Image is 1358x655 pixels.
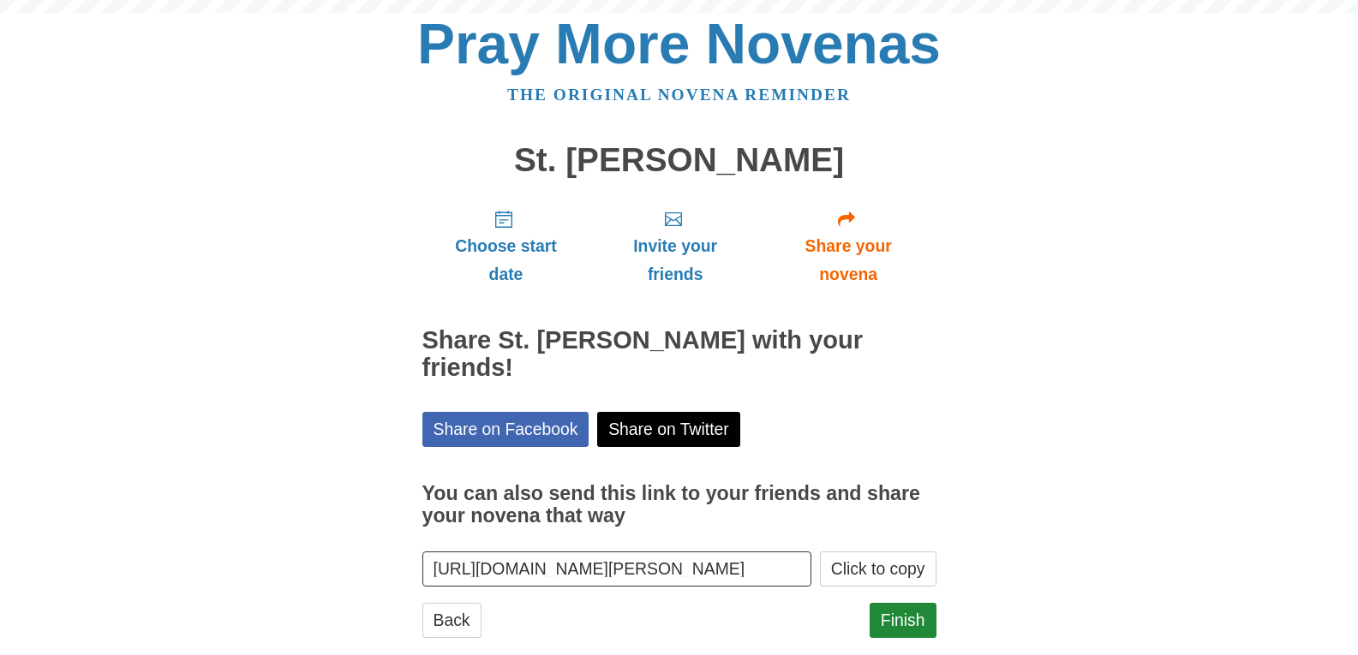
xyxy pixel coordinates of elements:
a: Share your novena [761,195,936,297]
a: Invite your friends [589,195,760,297]
a: Choose start date [422,195,590,297]
a: Pray More Novenas [417,12,941,75]
span: Share your novena [778,232,919,289]
a: Share on Facebook [422,412,589,447]
a: The original novena reminder [507,86,851,104]
a: Share on Twitter [597,412,740,447]
h1: St. [PERSON_NAME] [422,142,936,179]
button: Click to copy [820,551,936,587]
span: Choose start date [440,232,573,289]
a: Finish [870,603,936,638]
a: Back [422,603,482,638]
h2: Share St. [PERSON_NAME] with your friends! [422,327,936,382]
h3: You can also send this link to your friends and share your novena that way [422,483,936,527]
span: Invite your friends [607,232,743,289]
